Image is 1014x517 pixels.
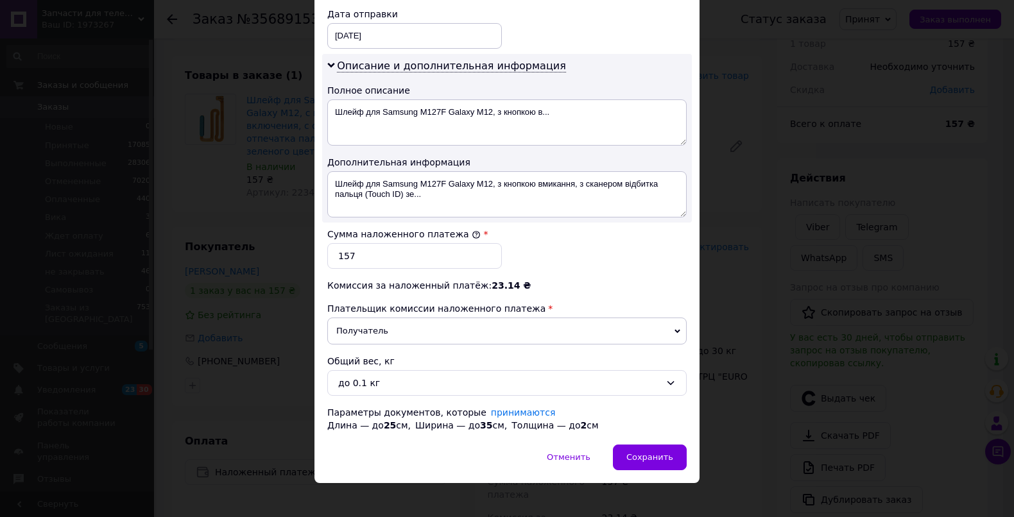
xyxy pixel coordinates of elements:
div: до 0.1 кг [338,376,660,390]
span: 2 [580,420,587,430]
div: Параметры документов, которые Длина — до см, Ширина — до см, Толщина — до см [327,406,687,432]
span: Получатель [327,318,687,344]
div: Дата отправки [327,8,502,21]
span: Сохранить [626,452,673,462]
span: Отменить [547,452,590,462]
div: Полное описание [327,84,687,97]
span: 35 [480,420,492,430]
span: 25 [384,420,396,430]
span: Плательщик комиссии наложенного платежа [327,303,546,314]
div: Комиссия за наложенный платёж: [327,279,687,292]
textarea: Шлейф для Samsung M127F Galaxy M12, з кнопкою вмикання, з сканером відбитка пальця (Touch ID) зе... [327,171,687,217]
div: Общий вес, кг [327,355,687,368]
textarea: Шлейф для Samsung M127F Galaxy M12, з кнопкою в... [327,99,687,146]
a: принимаются [491,407,556,418]
label: Сумма наложенного платежа [327,229,481,239]
span: 23.14 ₴ [492,280,531,291]
span: Описание и дополнительная информация [337,60,566,72]
div: Дополнительная информация [327,156,687,169]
